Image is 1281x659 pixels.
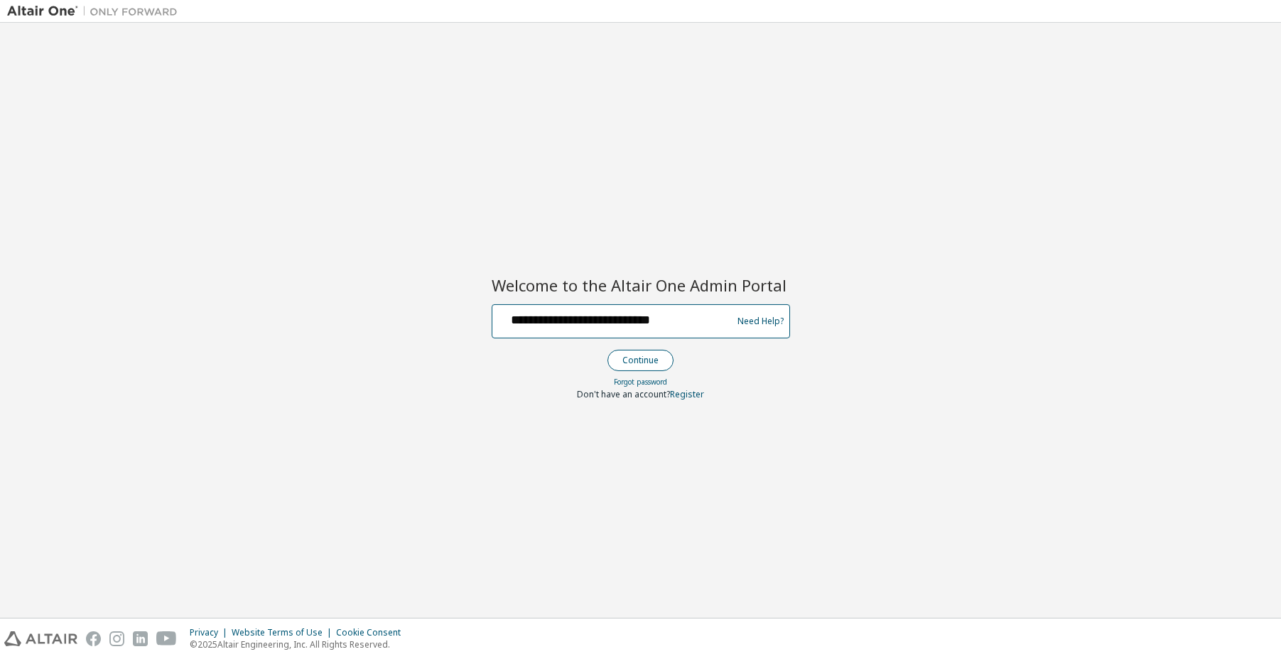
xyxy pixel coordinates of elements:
div: Privacy [190,627,232,638]
img: linkedin.svg [133,631,148,646]
button: Continue [607,350,674,371]
img: youtube.svg [156,631,177,646]
img: facebook.svg [86,631,101,646]
span: Don't have an account? [577,388,670,400]
div: Cookie Consent [336,627,409,638]
img: instagram.svg [109,631,124,646]
h2: Welcome to the Altair One Admin Portal [492,275,790,295]
a: Forgot password [614,377,667,387]
img: altair_logo.svg [4,631,77,646]
img: Altair One [7,4,185,18]
p: © 2025 Altair Engineering, Inc. All Rights Reserved. [190,638,409,650]
div: Website Terms of Use [232,627,336,638]
a: Register [670,388,704,400]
